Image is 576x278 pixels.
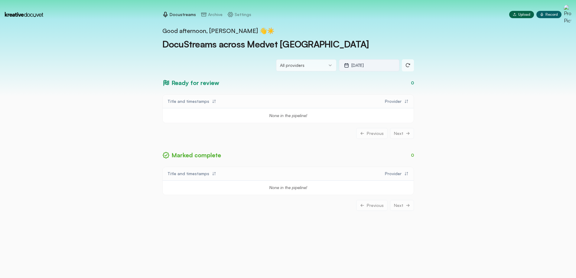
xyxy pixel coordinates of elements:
[381,96,412,107] button: Provider
[536,11,561,18] button: Record
[227,11,251,18] a: Settings
[247,38,369,50] span: Medvet [GEOGRAPHIC_DATA]
[164,96,220,107] button: Title and timestamps
[411,152,414,158] p: 0
[564,5,571,24] img: Profile Picture
[545,12,558,17] span: Record
[518,12,530,17] span: Upload
[381,168,412,179] button: Provider
[208,11,223,18] p: Archive
[339,59,399,71] button: [DATE]
[171,79,219,87] span: Ready for review
[162,35,414,50] h1: DocuStreams across
[163,180,414,195] td: None in the pipeline!
[170,11,196,18] p: Docustreams
[171,151,221,159] span: Marked complete
[163,108,414,123] td: None in the pipeline!
[162,27,414,35] p: Good afternoon, [PERSON_NAME] 👋☀️
[509,11,534,18] button: Upload
[201,11,223,18] a: Archive
[162,11,196,18] a: Docustreams
[235,11,251,18] p: Settings
[164,168,220,179] button: Title and timestamps
[411,80,414,86] p: 0
[351,62,364,68] p: [DATE]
